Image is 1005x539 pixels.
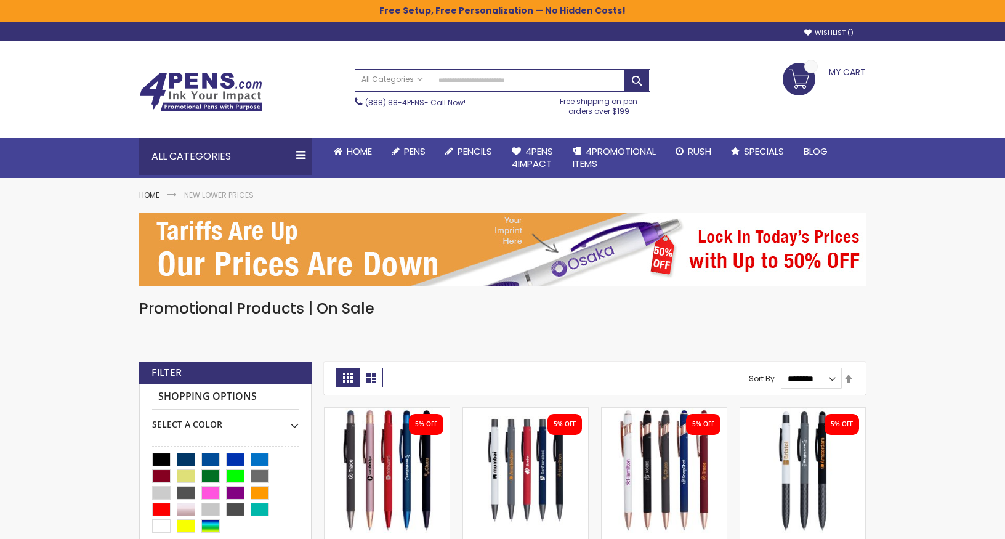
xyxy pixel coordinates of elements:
a: All Categories [355,70,429,90]
a: Pens [382,138,435,165]
a: Custom Recycled Fleetwood Stylus Satin Soft Touch Gel Click Pen [740,407,865,418]
a: Home [139,190,159,200]
div: Free shipping on pen orders over $199 [547,92,651,116]
img: New Lower Prices [139,213,866,286]
strong: Grid [336,368,360,387]
span: 4PROMOTIONAL ITEMS [573,145,656,170]
div: 5% OFF [554,420,576,429]
strong: Filter [151,366,182,379]
span: - Call Now! [365,97,466,108]
a: 4PROMOTIONALITEMS [563,138,666,178]
span: Rush [688,145,711,158]
div: 5% OFF [692,420,714,429]
img: 4Pens Custom Pens and Promotional Products [139,72,262,111]
img: Personalized Recycled Fleetwood Satin Soft Touch Gel Click Pen [463,408,588,533]
a: (888) 88-4PENS [365,97,424,108]
a: Custom Recycled Fleetwood MonoChrome Stylus Satin Soft Touch Gel Pen [325,407,450,418]
a: Wishlist [804,28,854,38]
img: Custom Recycled Fleetwood MonoChrome Stylus Satin Soft Touch Gel Pen [325,408,450,533]
a: 4Pens4impact [502,138,563,178]
a: Specials [721,138,794,165]
a: Home [324,138,382,165]
a: Custom Lexi Rose Gold Stylus Soft Touch Recycled Aluminum Pen [602,407,727,418]
div: 5% OFF [415,420,437,429]
img: Custom Lexi Rose Gold Stylus Soft Touch Recycled Aluminum Pen [602,408,727,533]
a: Rush [666,138,721,165]
span: Pencils [458,145,492,158]
div: All Categories [139,138,312,175]
strong: Shopping Options [152,384,299,410]
span: Home [347,145,372,158]
span: Specials [744,145,784,158]
a: Pencils [435,138,502,165]
div: Select A Color [152,410,299,431]
a: Blog [794,138,837,165]
span: Pens [404,145,426,158]
img: Custom Recycled Fleetwood Stylus Satin Soft Touch Gel Click Pen [740,408,865,533]
span: Blog [804,145,828,158]
span: All Categories [361,75,423,84]
a: Personalized Recycled Fleetwood Satin Soft Touch Gel Click Pen [463,407,588,418]
div: 5% OFF [831,420,853,429]
strong: New Lower Prices [184,190,254,200]
h1: Promotional Products | On Sale [139,299,866,318]
label: Sort By [749,373,775,384]
span: 4Pens 4impact [512,145,553,170]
